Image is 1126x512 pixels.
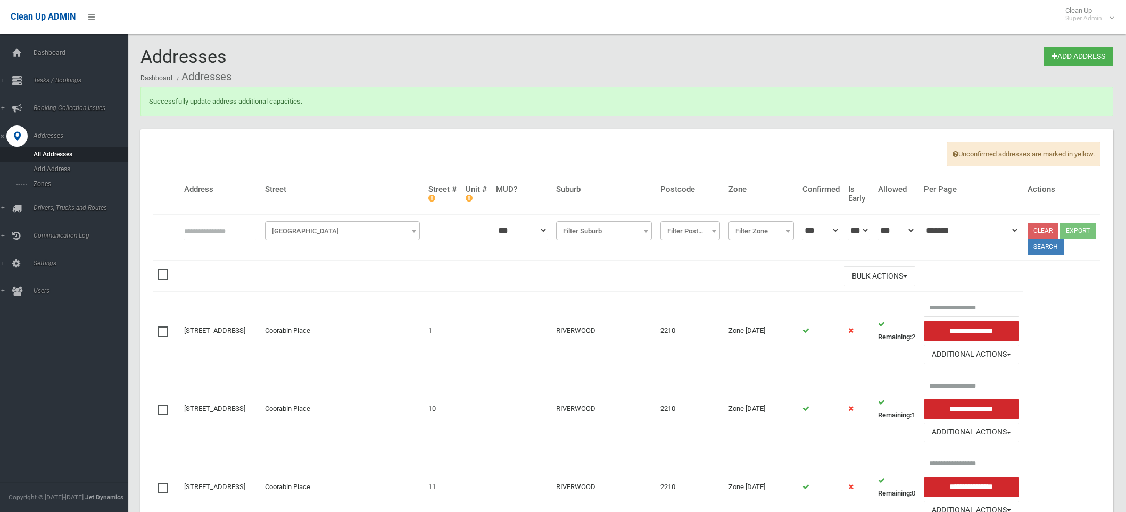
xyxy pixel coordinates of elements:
a: [STREET_ADDRESS] [184,326,245,334]
span: All Addresses [30,150,128,158]
strong: Jet Dynamics [85,493,123,501]
td: RIVERWOOD [552,292,656,370]
a: Clear [1028,223,1058,239]
span: Clean Up [1060,6,1113,22]
td: 2210 [656,292,724,370]
span: Filter Postcode [660,221,720,240]
div: Successfully update address additional capacities. [140,87,1113,116]
h4: Is Early [848,185,869,203]
h4: Actions [1028,185,1096,194]
button: Bulk Actions [844,266,915,286]
span: Booking Collection Issues [30,104,137,112]
span: Filter Suburb [556,221,652,240]
span: Filter Zone [728,221,794,240]
td: RIVERWOOD [552,370,656,448]
td: 2210 [656,370,724,448]
a: Dashboard [140,74,172,82]
span: Zones [30,180,128,188]
span: Filter Suburb [559,224,649,239]
strong: Remaining: [878,333,912,341]
a: [STREET_ADDRESS] [184,483,245,491]
span: Users [30,287,137,295]
h4: Unit # [466,185,487,203]
strong: Remaining: [878,411,912,419]
span: Communication Log [30,232,137,239]
span: Addresses [30,132,137,139]
h4: Postcode [660,185,720,194]
span: Drivers, Trucks and Routes [30,204,137,212]
button: Search [1028,239,1064,255]
td: Coorabin Place [261,370,424,448]
span: Filter Postcode [663,224,717,239]
td: 1 [874,370,920,448]
h4: Street # [428,185,457,203]
span: Filter Zone [731,224,791,239]
span: Clean Up ADMIN [11,12,76,22]
span: Add Address [30,165,128,173]
span: Tasks / Bookings [30,77,137,84]
li: Addresses [174,67,231,87]
span: Settings [30,259,137,267]
h4: Address [184,185,256,194]
h4: Zone [728,185,794,194]
h4: Suburb [556,185,652,194]
span: Addresses [140,46,227,67]
span: Unconfirmed addresses are marked in yellow. [947,142,1100,166]
td: 2 [874,292,920,370]
h4: Street [265,185,420,194]
td: Zone [DATE] [724,292,798,370]
span: Copyright © [DATE]-[DATE] [9,493,84,501]
h4: Confirmed [802,185,840,194]
td: 1 [424,292,461,370]
span: Filter Street [268,224,417,239]
small: Super Admin [1065,14,1102,22]
h4: Per Page [924,185,1019,194]
span: Dashboard [30,49,137,56]
button: Additional Actions [924,423,1019,442]
strong: Remaining: [878,489,912,497]
h4: Allowed [878,185,915,194]
span: Filter Street [265,221,420,240]
a: [STREET_ADDRESS] [184,405,245,413]
td: Coorabin Place [261,292,424,370]
td: Zone [DATE] [724,370,798,448]
button: Export [1060,223,1096,239]
h4: MUD? [496,185,548,194]
button: Additional Actions [924,345,1019,364]
td: 10 [424,370,461,448]
a: Add Address [1044,47,1113,66]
